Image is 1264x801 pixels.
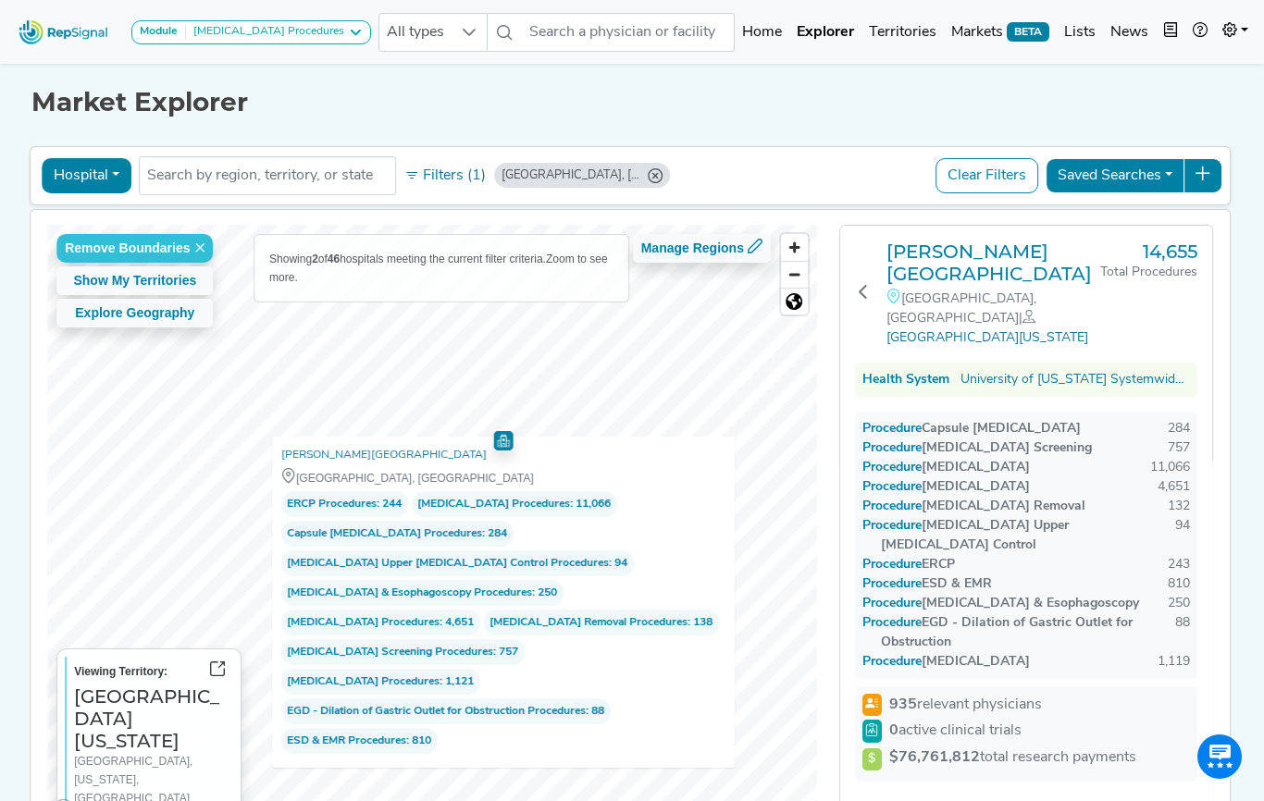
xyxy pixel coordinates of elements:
[281,491,408,517] span: : 244
[862,419,1081,438] div: Capsule [MEDICAL_DATA]
[417,495,570,513] span: [MEDICAL_DATA] Procedures
[74,662,167,681] label: Viewing Territory:
[886,240,1100,285] a: [PERSON_NAME][GEOGRAPHIC_DATA]
[502,166,640,184] div: [GEOGRAPHIC_DATA], [GEOGRAPHIC_DATA]
[889,750,1136,765] span: total research payments
[489,613,688,632] span: [MEDICAL_DATA] Removal Procedures
[288,524,483,543] span: Capsule [MEDICAL_DATA] Procedures
[281,639,525,665] span: : 757
[862,613,1175,652] div: EGD - Dilation of Gastric Outlet for Obstruction
[862,477,1030,497] div: [MEDICAL_DATA]
[781,262,808,288] span: Zoom out
[312,253,318,265] b: 2
[1100,263,1197,282] div: Total Procedures
[281,550,634,576] span: : 94
[42,158,131,193] button: Hospital
[31,87,1233,118] h1: Market Explorer
[944,14,1057,51] a: MarketsBETA
[862,516,1175,555] div: [MEDICAL_DATA] Upper [MEDICAL_DATA] Control
[281,580,564,606] span: : 250
[881,597,922,610] span: Procedure
[288,495,378,513] span: ERCP Procedures
[328,253,340,265] b: 46
[862,594,1139,613] div: [MEDICAL_DATA] & Esophagoscopy
[1168,594,1190,613] div: 250
[889,723,898,738] strong: 0
[288,554,610,573] span: [MEDICAL_DATA] Upper [MEDICAL_DATA] Control Procedures
[781,289,808,314] span: Reset zoom
[781,261,808,288] button: Zoom out
[288,584,533,602] span: [MEDICAL_DATA] & Esophagoscopy Procedures
[1175,613,1190,652] div: 88
[889,750,980,765] strong: $76,761,812
[1158,477,1190,497] div: 4,651
[936,158,1038,193] button: Clear Filters
[881,558,922,572] span: Procedure
[56,299,213,327] button: Explore Geography
[1168,574,1190,594] div: 810
[269,253,546,265] span: Showing of hospitals meeting the current filter criteria.
[862,574,992,594] div: ESD & EMR
[789,14,861,51] a: Explorer
[886,331,1088,345] a: [GEOGRAPHIC_DATA][US_STATE]
[269,253,608,284] span: Zoom to see more.
[1057,14,1103,51] a: Lists
[494,163,670,188] div: Los Angeles, CA
[140,26,178,37] strong: Module
[1168,497,1190,516] div: 132
[1168,438,1190,458] div: 757
[862,652,1030,672] div: [MEDICAL_DATA]
[735,14,789,51] a: Home
[862,438,1092,458] div: [MEDICAL_DATA] Screening
[861,14,944,51] a: Territories
[1156,14,1185,51] button: Intel Book
[147,165,388,187] input: Search by region, territory, or state
[288,732,407,750] span: ESD & EMR Procedures
[186,25,344,40] div: [MEDICAL_DATA] Procedures
[1168,555,1190,574] div: 243
[281,610,480,635] span: : 4,651
[1150,458,1190,477] div: 11,066
[281,446,487,464] a: [PERSON_NAME][GEOGRAPHIC_DATA]
[288,672,440,691] span: [MEDICAL_DATA] Procedures
[400,160,490,191] button: Filters (1)
[889,694,1042,716] span: relevant physicians
[1019,312,1039,326] span: |
[412,491,617,517] span: : 11,066
[1158,652,1190,672] div: 1,119
[494,431,514,450] div: Map marker
[881,441,922,455] span: Procedure
[288,702,587,721] span: EGD - Dilation of Gastric Outlet for Obstruction Procedures
[862,497,1085,516] div: [MEDICAL_DATA] Removal
[379,14,452,51] span: All types
[202,657,233,685] button: Go to territory page
[881,616,922,630] span: Procedure
[889,720,1022,742] span: active clinical trials
[881,422,922,436] span: Procedure
[633,234,771,263] button: Manage Regions
[1046,158,1184,193] button: Saved Searches
[56,234,213,263] button: Remove Boundaries
[288,643,494,661] span: [MEDICAL_DATA] Screening Procedures
[56,266,213,295] button: Show My Territories
[886,289,1100,348] div: [GEOGRAPHIC_DATA], [GEOGRAPHIC_DATA]
[131,20,371,44] button: Module[MEDICAL_DATA] Procedures
[881,519,922,533] span: Procedure
[881,577,922,591] span: Procedure
[881,461,922,474] span: Procedure
[889,697,917,712] strong: 935
[74,685,233,752] h3: [GEOGRAPHIC_DATA][US_STATE]
[281,698,611,724] span: : 88
[881,480,922,494] span: Procedure
[281,728,438,754] span: : 810
[1175,516,1190,555] div: 94
[862,555,955,574] div: ERCP
[281,468,725,487] div: [GEOGRAPHIC_DATA], [GEOGRAPHIC_DATA]
[288,613,440,632] span: [MEDICAL_DATA] Procedures
[781,288,808,314] button: Reset bearing to north
[484,610,719,635] span: : 138
[781,234,808,261] button: Zoom in
[862,370,949,389] div: Health System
